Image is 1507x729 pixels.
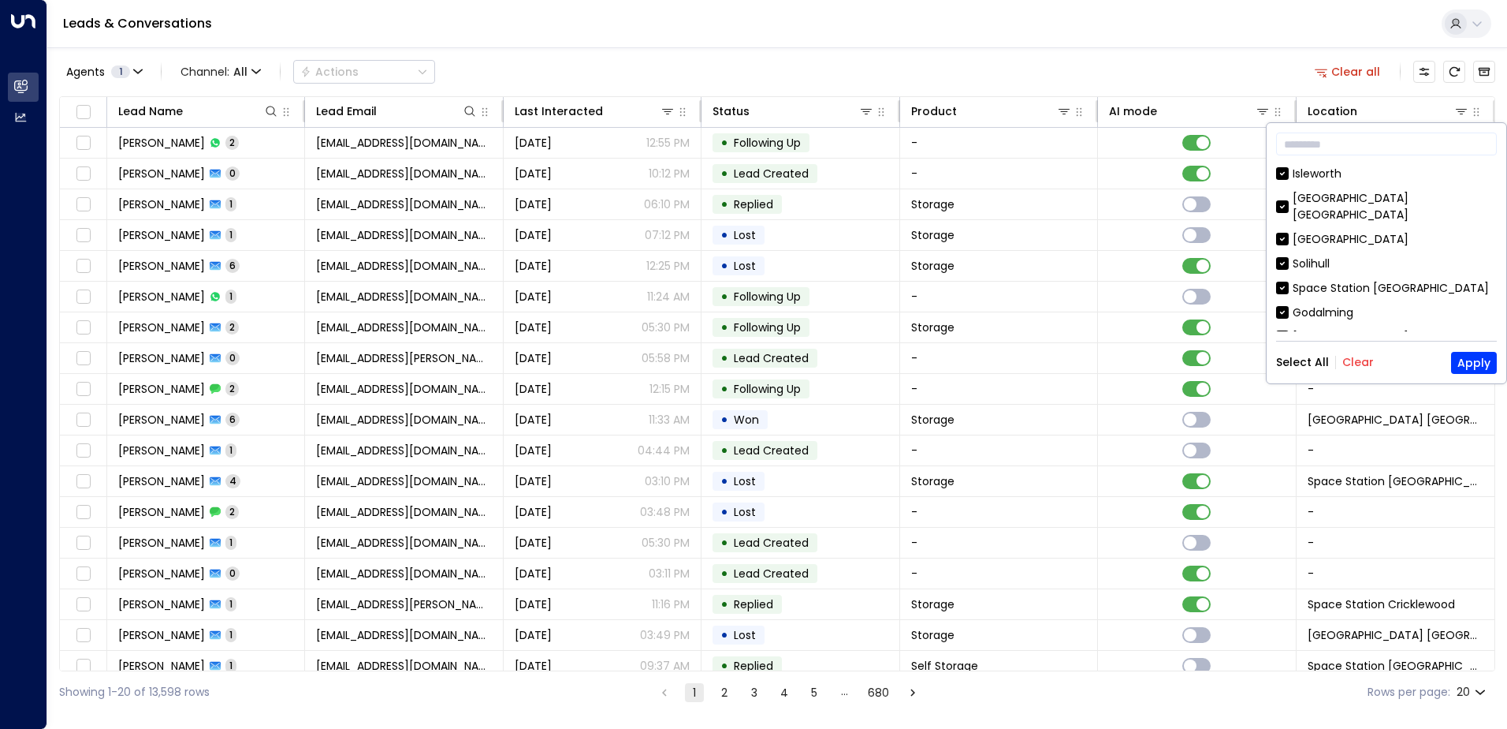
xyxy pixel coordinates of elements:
[649,412,690,428] p: 11:33 AM
[316,227,491,243] span: aliabdelaal333@hotmail.com
[174,61,267,83] span: Channel:
[911,102,1072,121] div: Product
[515,102,603,121] div: Last Interacted
[1276,305,1497,321] div: Godalming
[745,683,764,702] button: Go to page 3
[1276,231,1497,248] div: [GEOGRAPHIC_DATA]
[734,135,801,151] span: Following Up
[720,652,728,679] div: •
[225,659,236,672] span: 1
[734,350,809,366] span: Lead Created
[66,66,105,77] span: Agents
[805,683,824,702] button: Go to page 5
[73,626,93,645] span: Toggle select row
[316,504,491,520] span: driver978@talktalk.net
[225,197,236,211] span: 1
[1276,280,1497,297] div: Space Station [GEOGRAPHIC_DATA]
[316,381,491,397] span: jimnewbold64@gmail.com
[118,166,205,181] span: Tom Smith
[73,133,93,153] span: Toggle select row
[734,227,756,243] span: Lost
[1451,352,1497,374] button: Apply
[225,443,236,457] span: 1
[645,473,690,489] p: 03:10 PM
[911,473,954,489] span: Storage
[316,443,491,458] span: mihaimocanu322@yahoo.com
[654,682,923,702] nav: pagination navigation
[118,596,205,612] span: Antonio Cavaliere
[1308,102,1469,121] div: Location
[225,166,240,180] span: 0
[720,376,728,402] div: •
[1276,166,1497,182] div: Isleworth
[720,622,728,649] div: •
[646,135,690,151] p: 12:55 PM
[118,566,205,581] span: Taylor Millard
[118,102,183,121] div: Lead Name
[900,159,1098,189] td: -
[316,658,491,674] span: beckyackroyd92@gmail.com
[734,566,809,581] span: Lead Created
[73,564,93,584] span: Toggle select row
[734,381,801,397] span: Following Up
[174,61,267,83] button: Channel:All
[1276,256,1497,272] div: Solihull
[734,412,759,428] span: Won
[293,60,435,84] div: Button group with a nested menu
[720,591,728,618] div: •
[316,627,491,643] span: retinarowe@hotmail.co.uk
[515,412,552,428] span: Jul 25, 2025
[1308,102,1357,121] div: Location
[911,102,957,121] div: Product
[645,227,690,243] p: 07:12 PM
[1457,681,1489,704] div: 20
[900,436,1098,465] td: -
[73,287,93,307] span: Toggle select row
[865,683,892,702] button: Go to page 680
[515,350,552,366] span: Aug 11, 2025
[1443,61,1465,83] span: Refresh
[73,533,93,553] span: Toggle select row
[642,320,690,335] p: 05:30 PM
[720,160,728,187] div: •
[720,222,728,249] div: •
[73,256,93,276] span: Toggle select row
[73,164,93,184] span: Toggle select row
[118,227,205,243] span: Ali Abdelaal
[734,289,801,305] span: Following Up
[713,102,873,121] div: Status
[900,497,1098,527] td: -
[1308,658,1483,674] span: Space Station Doncaster
[1297,559,1494,589] td: -
[646,258,690,274] p: 12:25 PM
[900,282,1098,312] td: -
[1308,412,1483,428] span: Space Station Kings Heath
[903,683,922,702] button: Go to next page
[118,443,205,458] span: Mihai Mocanu
[225,474,240,488] span: 4
[73,472,93,492] span: Toggle select row
[316,258,491,274] span: tomsmith32@gmail.com
[225,505,239,518] span: 2
[118,381,205,397] span: Jim Newbold
[118,135,205,151] span: James Cooper
[640,504,690,520] p: 03:48 PM
[118,658,205,674] span: Rebecca Ackroyd
[911,258,954,274] span: Storage
[316,102,477,121] div: Lead Email
[734,658,773,674] span: Replied
[720,529,728,556] div: •
[225,228,236,241] span: 1
[644,196,690,212] p: 06:10 PM
[1276,356,1329,368] button: Select All
[225,259,240,272] span: 6
[293,60,435,84] button: Actions
[720,283,728,310] div: •
[642,350,690,366] p: 05:58 PM
[73,226,93,245] span: Toggle select row
[1293,256,1330,272] div: Solihull
[316,102,377,121] div: Lead Email
[118,350,205,366] span: Rob Wilson
[118,535,205,551] span: Charlotte Wilkinson
[911,627,954,643] span: Storage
